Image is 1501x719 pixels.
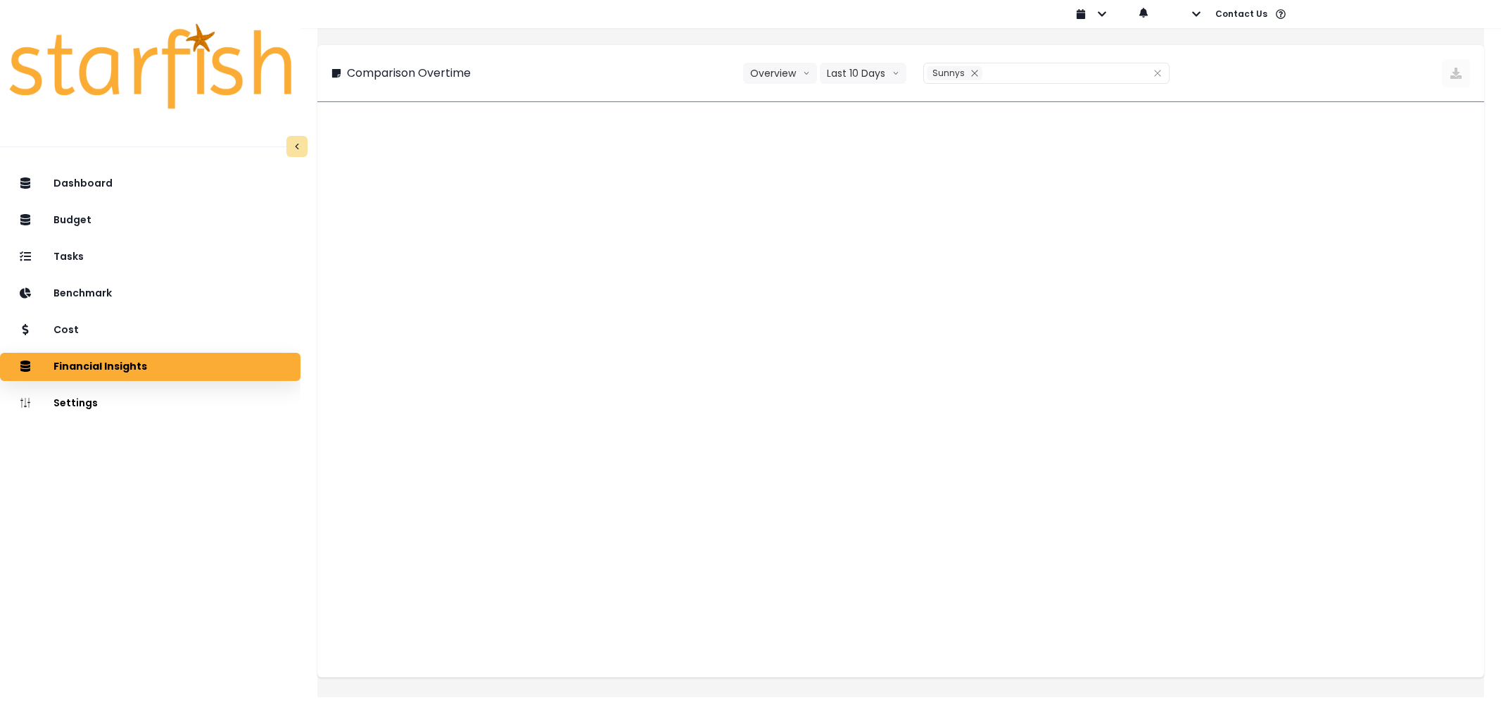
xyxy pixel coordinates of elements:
svg: arrow down line [892,66,899,80]
p: Dashboard [53,177,113,189]
p: Comparison Overtime [347,65,471,82]
svg: close [970,69,979,77]
button: Overviewarrow down line [743,63,817,84]
button: Clear [1153,66,1162,80]
svg: close [1153,69,1162,77]
button: Last 10 Daysarrow down line [820,63,906,84]
p: Budget [53,214,91,226]
div: Sunnys [927,66,982,80]
p: Tasks [53,251,84,263]
p: Benchmark [53,287,112,299]
button: Remove [967,66,982,80]
svg: arrow down line [803,66,810,80]
p: Cost [53,324,79,336]
span: Sunnys [932,67,965,79]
